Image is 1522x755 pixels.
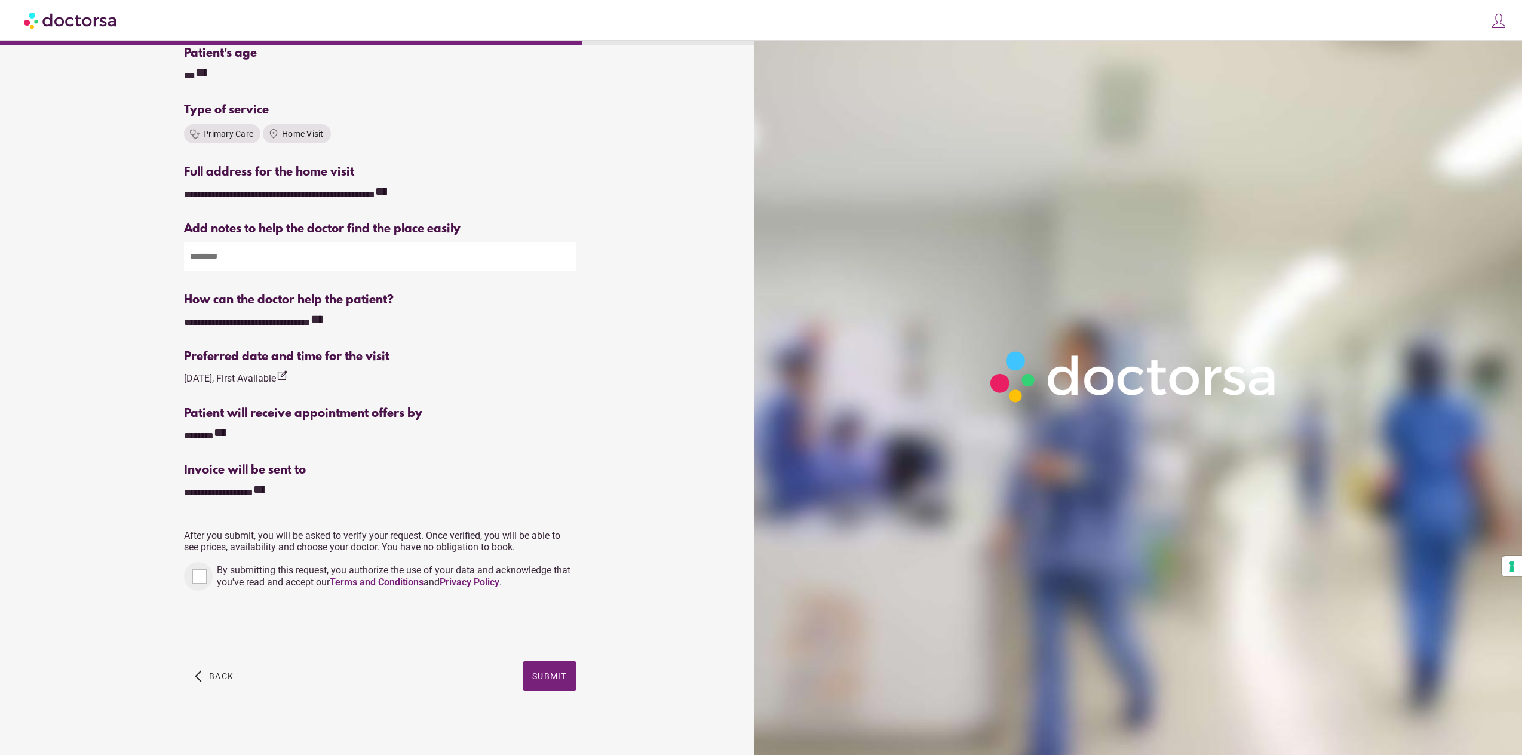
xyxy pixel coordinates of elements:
[184,47,378,60] div: Patient's age
[268,128,280,140] i: location_on
[532,671,567,681] span: Submit
[184,350,576,364] div: Preferred date and time for the visit
[190,661,238,691] button: arrow_back_ios Back
[203,129,253,139] span: Primary Care
[1502,556,1522,576] button: Your consent preferences for tracking technologies
[184,103,576,117] div: Type of service
[184,603,366,649] iframe: reCAPTCHA
[184,222,576,236] div: Add notes to help the doctor find the place easily
[276,370,288,382] i: edit_square
[184,370,288,386] div: [DATE], First Available
[1490,13,1507,29] img: icons8-customer-100.png
[330,576,424,588] a: Terms and Conditions
[184,407,576,421] div: Patient will receive appointment offers by
[282,129,324,139] span: Home Visit
[24,7,118,33] img: Doctorsa.com
[184,530,576,553] p: After you submit, you will be asked to verify your request. Once verified, you will be able to se...
[209,671,234,681] span: Back
[217,564,570,588] span: By submitting this request, you authorize the use of your data and acknowledge that you've read a...
[982,343,1287,411] img: Logo-Doctorsa-trans-White-partial-flat.png
[189,128,201,140] i: stethoscope
[440,576,499,588] a: Privacy Policy
[184,464,576,477] div: Invoice will be sent to
[184,293,576,307] div: How can the doctor help the patient?
[523,661,576,691] button: Submit
[184,165,576,179] div: Full address for the home visit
